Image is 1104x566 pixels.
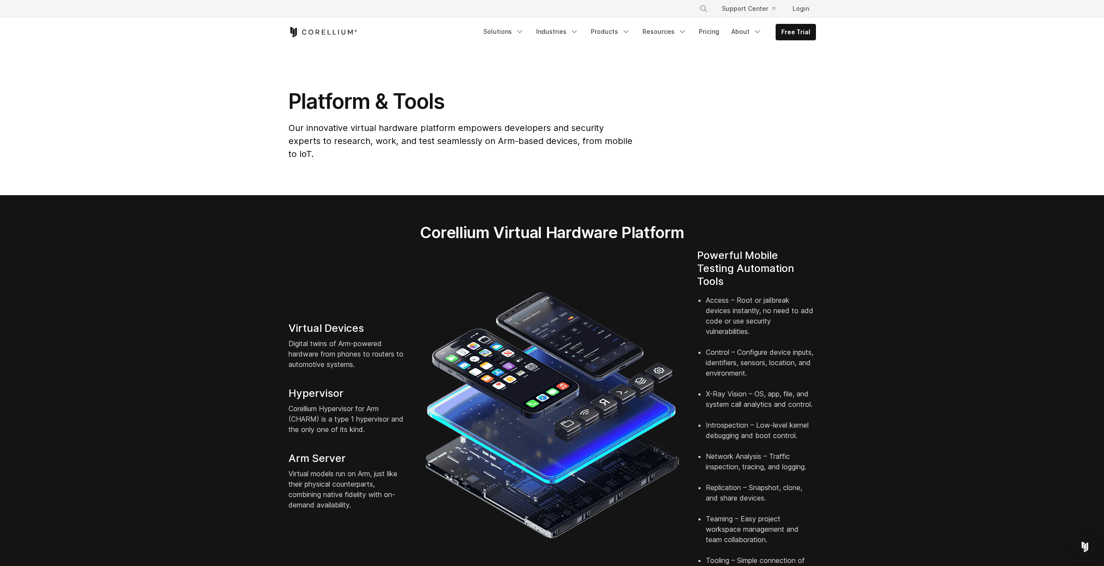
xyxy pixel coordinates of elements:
[706,420,816,451] li: Introspection – Low-level kernel debugging and boot control.
[288,27,357,37] a: Corellium Home
[706,389,816,420] li: X-Ray Vision – OS, app, file, and system call analytics and control.
[478,24,529,39] a: Solutions
[706,451,816,482] li: Network Analysis – Traffic inspection, tracing, and logging.
[1075,537,1095,557] div: Open Intercom Messenger
[689,1,816,16] div: Navigation Menu
[706,482,816,514] li: Replication – Snapshot, clone, and share devices.
[706,347,816,389] li: Control – Configure device inputs, identifiers, sensors, location, and environment.
[288,88,634,115] h1: Platform & Tools
[288,322,407,335] h4: Virtual Devices
[726,24,767,39] a: About
[288,338,407,370] p: Digital twins of Arm-powered hardware from phones to routers to automotive systems.
[706,295,816,347] li: Access – Root or jailbreak devices instantly, no need to add code or use security vulnerabilities.
[696,1,711,16] button: Search
[706,514,816,555] li: Teaming – Easy project workspace management and team collaboration.
[586,24,636,39] a: Products
[425,288,680,543] img: iPhone and Android virtual machine and testing tools
[697,249,816,288] h4: Powerful Mobile Testing Automation Tools
[288,387,407,400] h4: Hypervisor
[288,123,632,159] span: Our innovative virtual hardware platform empowers developers and security experts to research, wo...
[776,24,816,40] a: Free Trial
[288,468,407,510] p: Virtual models run on Arm, just like their physical counterparts, combining native fidelity with ...
[478,24,816,40] div: Navigation Menu
[694,24,724,39] a: Pricing
[715,1,782,16] a: Support Center
[786,1,816,16] a: Login
[531,24,584,39] a: Industries
[288,403,407,435] p: Corellium Hypervisor for Arm (CHARM) is a type 1 hypervisor and the only one of its kind.
[288,452,407,465] h4: Arm Server
[379,223,725,242] h2: Corellium Virtual Hardware Platform
[637,24,692,39] a: Resources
